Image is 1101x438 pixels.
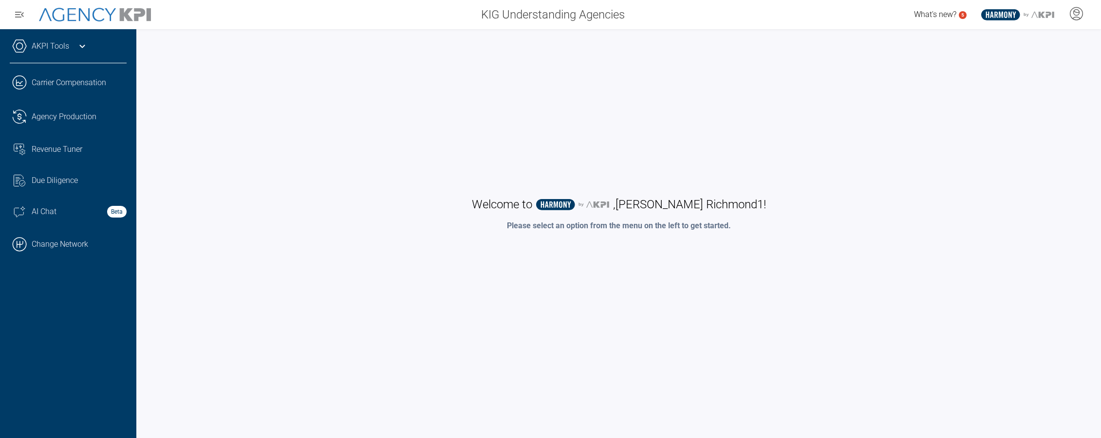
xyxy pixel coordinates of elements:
a: 5 [959,11,967,19]
div: Agency Production [32,111,127,123]
div: Due Diligence [32,175,127,186]
text: 5 [961,12,964,18]
span: KIG Understanding Agencies [481,6,625,23]
img: AgencyKPI [39,8,151,22]
a: AKPI Tools [32,40,69,52]
span: What's new? [914,10,956,19]
strong: Beta [107,206,127,218]
span: AI Chat [32,206,56,218]
div: Revenue Tuner [32,144,127,155]
p: Please select an option from the menu on the left to get started. [507,220,731,232]
h1: Welcome to , [PERSON_NAME] Richmond1 ! [472,197,766,212]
